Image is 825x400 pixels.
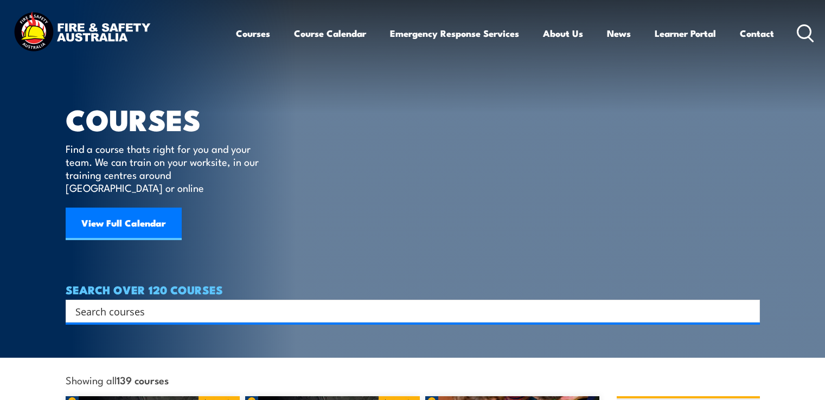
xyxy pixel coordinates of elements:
a: Emergency Response Services [390,19,519,48]
strong: 139 courses [117,372,169,387]
a: View Full Calendar [66,208,182,240]
p: Find a course thats right for you and your team. We can train on your worksite, in our training c... [66,142,264,194]
h1: COURSES [66,106,274,132]
a: News [607,19,631,48]
span: Showing all [66,374,169,385]
a: About Us [543,19,583,48]
input: Search input [75,303,736,319]
a: Learner Portal [655,19,716,48]
a: Contact [740,19,774,48]
form: Search form [78,304,738,319]
button: Search magnifier button [741,304,756,319]
h4: SEARCH OVER 120 COURSES [66,283,760,295]
a: Course Calendar [294,19,366,48]
a: Courses [236,19,270,48]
